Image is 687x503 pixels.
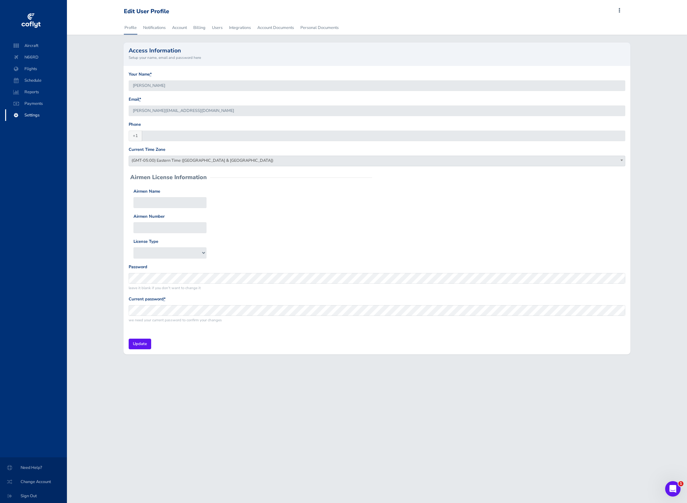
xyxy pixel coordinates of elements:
a: Billing [193,21,206,35]
small: Setup your name, email and password here [129,55,626,60]
span: Aircraft [12,40,60,51]
span: Sign Out [8,490,59,502]
label: Email [129,96,141,103]
span: Schedule [12,75,60,86]
span: N66RD [12,51,60,63]
a: Users [211,21,223,35]
img: coflyt logo [20,11,41,31]
h2: Access Information [129,48,626,53]
a: Profile [124,21,137,35]
label: License Type [133,238,158,245]
abbr: required [164,296,166,302]
span: Settings [12,109,60,121]
a: Notifications [142,21,166,35]
span: 1 [678,481,683,486]
abbr: required [139,96,141,102]
div: Edit User Profile [124,8,169,15]
iframe: Intercom live chat [665,481,681,497]
a: Integrations [228,21,252,35]
label: Current Time Zone [129,146,165,153]
span: Change Account [8,476,59,488]
span: +1 [129,131,142,141]
input: Update [129,339,151,349]
label: Your Name [129,71,152,78]
label: Airmen Name [133,188,160,195]
a: Account [171,21,188,35]
label: Phone [129,121,141,128]
span: Flights [12,63,60,75]
label: Current password [129,296,166,303]
small: leave it blank if you don't want to change it [129,285,626,291]
span: (GMT-05:00) Eastern Time (US & Canada) [129,156,626,166]
small: we need your current password to confirm your changes [129,317,626,323]
label: Airmen Number [133,213,165,220]
span: Need Help? [8,462,59,473]
span: (GMT-05:00) Eastern Time (US & Canada) [129,156,625,165]
h2: Airmen License Information [130,174,207,180]
a: Personal Documents [300,21,339,35]
span: Reports [12,86,60,98]
a: Account Documents [257,21,295,35]
label: Password [129,264,147,270]
span: Payments [12,98,60,109]
abbr: required [150,71,152,77]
